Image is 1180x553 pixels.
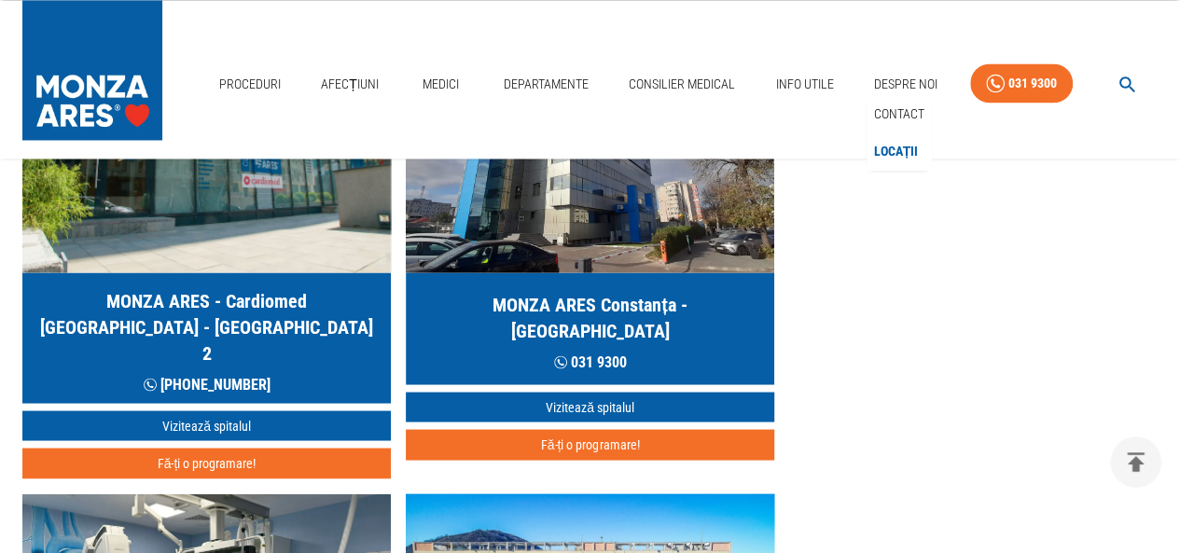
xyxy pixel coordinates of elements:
[970,63,1073,104] a: 031 9300
[867,132,932,171] div: Locații
[313,65,386,104] a: Afecțiuni
[144,373,271,395] p: [PHONE_NUMBER]
[22,410,391,441] a: Vizitează spitalul
[421,291,759,343] h5: MONZA ARES Constanța - [GEOGRAPHIC_DATA]
[406,48,774,272] img: MONZA ARES Constanța
[37,287,376,366] h5: MONZA ARES - Cardiomed [GEOGRAPHIC_DATA] - [GEOGRAPHIC_DATA] 2
[867,95,932,171] nav: secondary mailbox folders
[406,48,774,384] a: MONZA ARES Constanța - [GEOGRAPHIC_DATA] 031 9300
[1110,436,1161,488] button: delete
[22,48,391,403] a: MONZA ARES - Cardiomed [GEOGRAPHIC_DATA] - [GEOGRAPHIC_DATA] 2 [PHONE_NUMBER]
[870,99,928,130] a: Contact
[411,65,471,104] a: Medici
[22,448,391,478] button: Fă-ți o programare!
[621,65,743,104] a: Consilier Medical
[22,48,391,272] img: MONZA ARES Cluj Napoca
[406,429,774,460] button: Fă-ți o programare!
[867,95,932,133] div: Contact
[496,65,596,104] a: Departamente
[554,351,627,373] p: 031 9300
[1008,72,1057,95] div: 031 9300
[406,392,774,422] a: Vizitează spitalul
[867,65,945,104] a: Despre Noi
[212,65,288,104] a: Proceduri
[768,65,840,104] a: Info Utile
[870,136,923,167] a: Locații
